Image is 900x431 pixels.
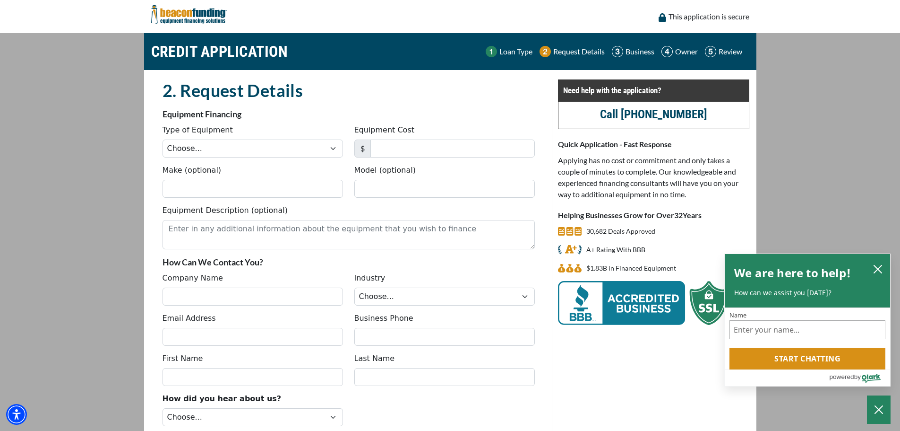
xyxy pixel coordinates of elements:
[734,264,851,282] h2: We are here to help!
[586,226,655,237] p: 30,682 Deals Approved
[729,320,885,339] input: Name
[558,281,728,325] img: BBB Acredited Business and SSL Protection
[486,46,497,57] img: Step 1
[669,11,749,22] p: This application is secure
[553,46,605,57] p: Request Details
[163,205,288,216] label: Equipment Description (optional)
[829,371,854,383] span: powered
[163,108,535,120] p: Equipment Financing
[563,85,744,96] p: Need help with the application?
[151,38,288,65] h1: CREDIT APPLICATION
[734,288,881,298] p: How can we assist you [DATE]?
[675,46,698,57] p: Owner
[163,124,233,136] label: Type of Equipment
[626,46,654,57] p: Business
[729,312,885,318] label: Name
[354,393,498,430] iframe: reCAPTCHA
[163,256,535,268] p: How Can We Contact You?
[558,155,749,200] p: Applying has no cost or commitment and only takes a couple of minutes to complete. Our knowledgea...
[870,262,885,275] button: close chatbox
[163,165,222,176] label: Make (optional)
[854,371,861,383] span: by
[705,46,716,57] img: Step 5
[163,393,282,405] label: How did you hear about us?
[586,244,645,255] p: A+ Rating With BBB
[354,140,371,158] span: $
[829,370,890,386] a: Powered by Olark
[729,348,885,369] button: Start chatting
[724,254,891,387] div: olark chatbox
[659,13,666,22] img: lock icon to convery security
[354,165,416,176] label: Model (optional)
[163,79,535,101] h2: 2. Request Details
[163,353,203,364] label: First Name
[600,107,707,121] a: call (847) 897-1761
[540,46,551,57] img: Step 2
[354,353,395,364] label: Last Name
[163,313,216,324] label: Email Address
[586,263,676,274] p: $1,833,675,080 in Financed Equipment
[558,210,749,221] p: Helping Businesses Grow for Over Years
[661,46,673,57] img: Step 4
[612,46,623,57] img: Step 3
[6,404,27,425] div: Accessibility Menu
[499,46,532,57] p: Loan Type
[354,313,413,324] label: Business Phone
[163,273,223,284] label: Company Name
[354,273,386,284] label: Industry
[867,396,891,424] button: Close Chatbox
[674,211,683,220] span: 32
[719,46,742,57] p: Review
[558,139,749,150] p: Quick Application - Fast Response
[354,124,415,136] label: Equipment Cost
